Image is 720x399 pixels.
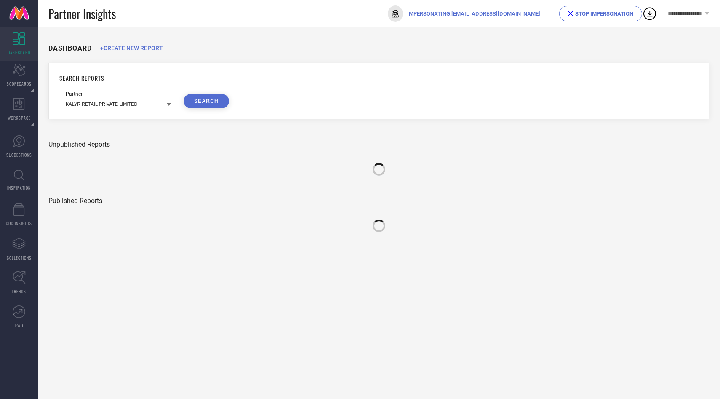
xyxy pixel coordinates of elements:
[48,140,709,148] div: Unpublished Reports
[59,74,699,83] h1: SEARCH REPORTS
[48,44,92,52] h1: DASHBOARD
[8,49,30,56] span: DASHBOARD
[66,91,171,97] div: Partner
[15,322,23,329] span: FWD
[12,288,26,295] span: TRENDS
[7,254,32,261] span: COLLECTIONS
[48,197,709,205] div: Published Reports
[8,115,31,121] span: WORKSPACE
[184,94,229,108] button: SEARCH
[407,11,540,17] span: IMPERSONATING: [EMAIL_ADDRESS][DOMAIN_NAME]
[6,152,32,158] span: SUGGESTIONS
[100,45,163,51] span: +CREATE NEW REPORT
[7,80,32,87] span: SCORECARDS
[7,185,31,191] span: INSPIRATION
[642,6,657,21] div: Open download list
[568,11,633,17] div: STOP IMPERSONATION
[48,5,116,22] span: Partner Insights
[6,220,32,226] span: CDC INSIGHTS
